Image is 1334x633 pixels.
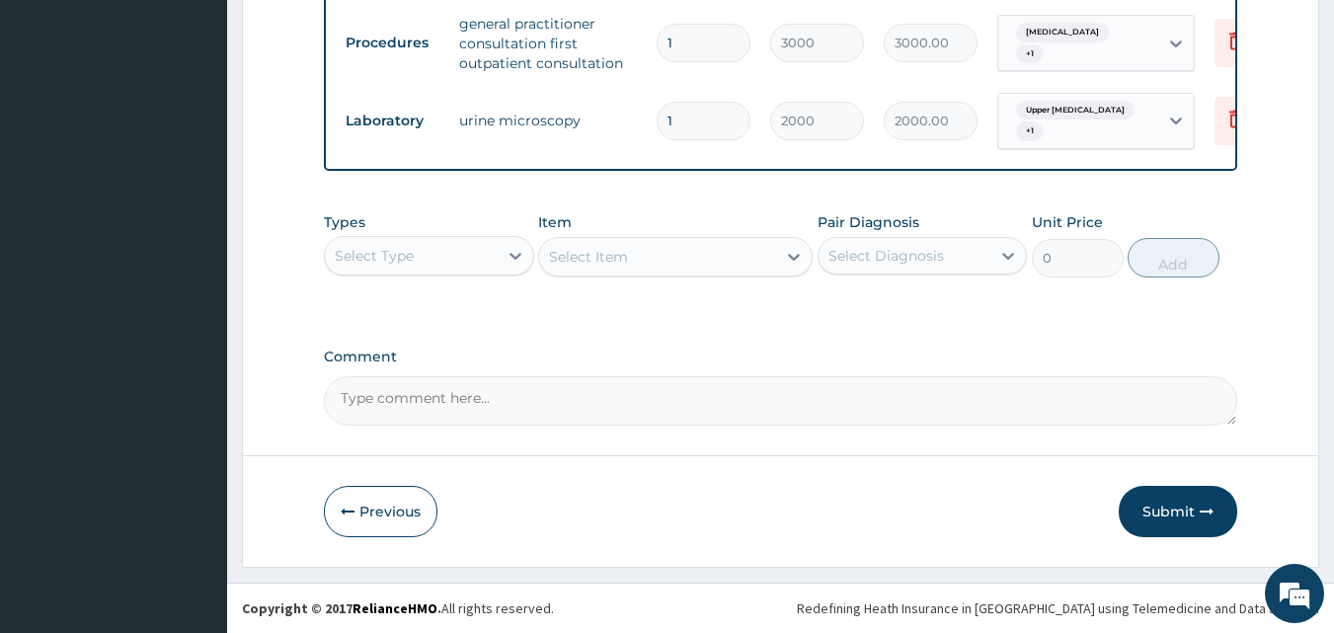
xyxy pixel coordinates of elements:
[449,4,647,83] td: general practitioner consultation first outpatient consultation
[1016,101,1135,120] span: Upper [MEDICAL_DATA]
[242,599,441,617] strong: Copyright © 2017 .
[1128,238,1219,277] button: Add
[324,486,437,537] button: Previous
[115,191,273,390] span: We're online!
[353,599,437,617] a: RelianceHMO
[336,103,449,139] td: Laboratory
[1016,23,1109,42] span: [MEDICAL_DATA]
[227,583,1334,633] footer: All rights reserved.
[828,246,944,266] div: Select Diagnosis
[324,214,365,231] label: Types
[538,212,572,232] label: Item
[324,10,371,57] div: Minimize live chat window
[335,246,414,266] div: Select Type
[37,99,80,148] img: d_794563401_company_1708531726252_794563401
[324,349,1238,365] label: Comment
[1016,121,1044,141] span: + 1
[1016,44,1044,64] span: + 1
[797,598,1319,618] div: Redefining Heath Insurance in [GEOGRAPHIC_DATA] using Telemedicine and Data Science!
[10,423,376,492] textarea: Type your message and hit 'Enter'
[818,212,919,232] label: Pair Diagnosis
[449,101,647,140] td: urine microscopy
[336,25,449,61] td: Procedures
[1119,486,1237,537] button: Submit
[103,111,332,136] div: Chat with us now
[1032,212,1103,232] label: Unit Price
